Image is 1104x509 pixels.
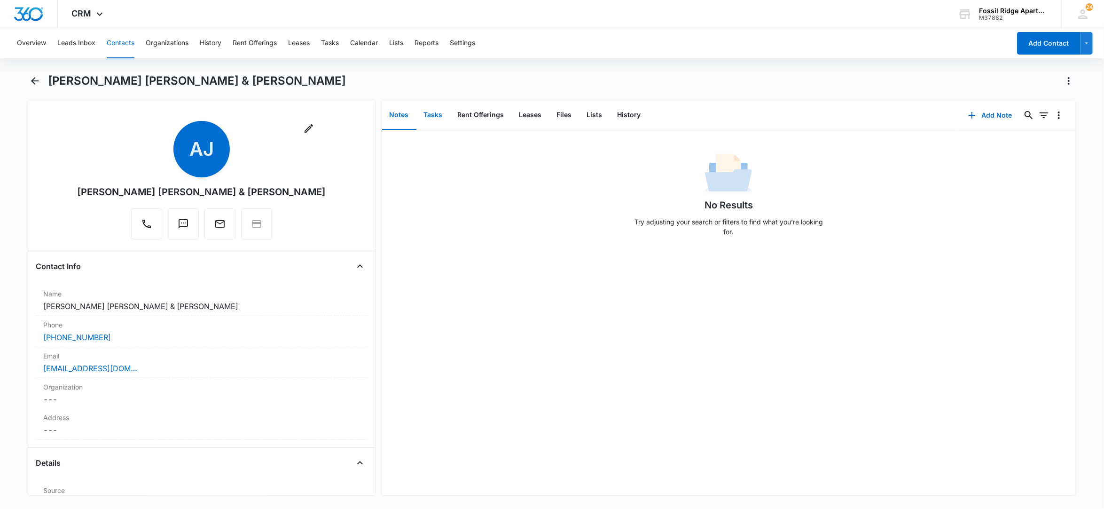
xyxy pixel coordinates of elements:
[352,259,368,274] button: Close
[72,8,92,18] span: CRM
[416,101,450,130] button: Tasks
[146,28,188,58] button: Organizations
[36,457,61,469] h4: Details
[233,28,277,58] button: Rent Offerings
[43,394,360,405] dd: ---
[579,101,610,130] button: Lists
[43,332,111,343] a: [PHONE_NUMBER]
[1021,108,1036,123] button: Search...
[36,409,368,440] div: Address---
[450,28,475,58] button: Settings
[512,101,549,130] button: Leases
[36,261,81,272] h4: Contact Info
[549,101,579,130] button: Files
[173,121,230,177] span: AJ
[288,28,310,58] button: Leases
[17,28,46,58] button: Overview
[382,101,416,130] button: Notes
[36,378,368,409] div: Organization---
[36,285,368,316] div: Name[PERSON_NAME] [PERSON_NAME] & [PERSON_NAME]
[705,198,753,212] h1: No Results
[1017,32,1081,55] button: Add Contact
[168,208,199,239] button: Text
[1086,3,1093,11] div: notifications count
[107,28,134,58] button: Contacts
[204,208,235,239] button: Email
[959,104,1021,127] button: Add Note
[1086,3,1093,11] span: 24
[43,289,360,299] label: Name
[204,223,235,231] a: Email
[610,101,649,130] button: History
[200,28,221,58] button: History
[131,208,162,239] button: Call
[43,320,360,330] label: Phone
[131,223,162,231] a: Call
[389,28,403,58] button: Lists
[705,151,752,198] img: No Data
[36,316,368,347] div: Phone[PHONE_NUMBER]
[57,28,95,58] button: Leads Inbox
[415,28,438,58] button: Reports
[43,413,360,422] label: Address
[979,7,1048,15] div: account name
[979,15,1048,21] div: account id
[43,363,137,374] a: [EMAIL_ADDRESS][DOMAIN_NAME]
[168,223,199,231] a: Text
[77,185,326,199] div: [PERSON_NAME] [PERSON_NAME] & [PERSON_NAME]
[1061,73,1076,88] button: Actions
[43,301,360,312] dd: [PERSON_NAME] [PERSON_NAME] & [PERSON_NAME]
[1051,108,1066,123] button: Overflow Menu
[43,382,360,392] label: Organization
[450,101,512,130] button: Rent Offerings
[43,424,360,436] dd: ---
[1036,108,1051,123] button: Filters
[43,351,360,361] label: Email
[350,28,378,58] button: Calendar
[48,74,346,88] h1: [PERSON_NAME] [PERSON_NAME] & [PERSON_NAME]
[43,485,360,495] label: Source
[36,347,368,378] div: Email[EMAIL_ADDRESS][DOMAIN_NAME]
[321,28,339,58] button: Tasks
[352,455,368,470] button: Close
[630,217,827,237] p: Try adjusting your search or filters to find what you’re looking for.
[28,73,43,88] button: Back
